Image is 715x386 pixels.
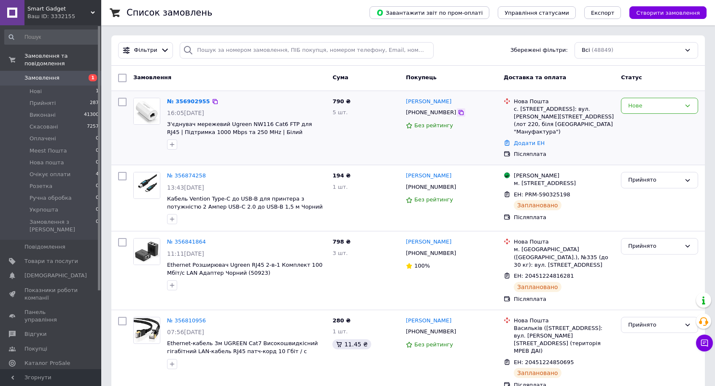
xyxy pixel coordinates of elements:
span: 4 [96,171,99,178]
a: [PERSON_NAME] [406,317,451,325]
a: № 356841864 [167,239,206,245]
span: Без рейтингу [414,341,453,348]
button: Створити замовлення [629,6,707,19]
div: 11.45 ₴ [332,339,371,349]
span: 41300 [84,111,99,119]
button: Експорт [584,6,621,19]
span: Каталог ProSale [24,359,70,367]
span: 0 [96,159,99,166]
span: 07:56[DATE] [167,329,204,335]
span: 280 ₴ [332,317,351,324]
span: Відгуки [24,330,46,338]
div: [PHONE_NUMBER] [404,107,458,118]
div: с. [STREET_ADDRESS]: вул. [PERSON_NAME][STREET_ADDRESS] (лот 220, біля [GEOGRAPHIC_DATA] "Мануфак... [514,105,614,136]
span: Прийняті [30,99,56,107]
img: Фото товару [134,239,160,265]
img: Фото товару [134,98,160,124]
span: Укрпошта [30,206,58,214]
a: Додати ЕН [514,140,545,146]
span: 100% [414,263,430,269]
span: Без рейтингу [414,196,453,203]
div: м. [GEOGRAPHIC_DATA] ([GEOGRAPHIC_DATA].), №335 (до 30 кг): вул. [STREET_ADDRESS] [514,246,614,269]
div: Нове [628,102,681,110]
div: Заплановано [514,282,561,292]
a: Фото товару [133,98,160,125]
a: Створити замовлення [621,9,707,16]
span: Товари та послуги [24,257,78,265]
img: Фото товару [134,172,160,198]
a: Фото товару [133,172,160,199]
div: Васильків ([STREET_ADDRESS]: вул. [PERSON_NAME][STREET_ADDRESS] (територія МРЕВ ДАІ) [514,324,614,355]
span: Доставка та оплата [504,74,566,80]
span: Покупець [406,74,437,80]
span: 1 [96,88,99,95]
span: Замовлення [24,74,59,82]
a: Фото товару [133,238,160,265]
div: Прийнято [628,242,681,251]
button: Чат з покупцем [696,335,713,351]
div: Післяплата [514,295,614,303]
span: Замовлення [133,74,171,80]
a: № 356902955 [167,98,210,105]
span: Фільтри [134,46,157,54]
input: Пошук [4,29,100,45]
div: Нова Пошта [514,317,614,324]
div: Нова Пошта [514,238,614,246]
span: Meest Пошта [30,147,67,155]
span: [DEMOGRAPHIC_DATA] [24,272,87,279]
a: З'єднувач мережевий Ugreen NW116 Cat6 FTP для RJ45 | Підтримка 1000 Mbps та 250 MHz | Білий (20391) [167,121,312,143]
span: Повідомлення [24,243,65,251]
span: Розетка [30,182,52,190]
span: Нова пошта [30,159,64,166]
span: 194 ₴ [332,172,351,179]
span: 7257 [87,123,99,131]
span: Smart Gadget [27,5,91,13]
span: Ручна обробка [30,194,72,202]
span: ЕН: 20451224816281 [514,273,574,279]
div: [PHONE_NUMBER] [404,248,458,259]
span: Статус [621,74,642,80]
span: 287 [90,99,99,107]
a: [PERSON_NAME] [406,238,451,246]
div: Ваш ID: 3332155 [27,13,101,20]
span: Очікує оплати [30,171,70,178]
span: Панель управління [24,308,78,324]
span: Нові [30,88,42,95]
span: Покупці [24,345,47,353]
a: Ethernet-кабель 3м UGREEN Cat7 Високошвидкісний гігабітний LAN-кабель RJ45 патч-корд 10 Гбіт / с [167,340,318,354]
a: [PERSON_NAME] [406,98,451,106]
div: Післяплата [514,214,614,221]
span: Кабель Vention Type-C до USB-B для принтера з потужністю 2 Ампер USB-C 2.0 до USB-B 1,5 м Чорний ... [167,196,323,217]
span: 5 шт. [332,109,348,115]
span: 0 [96,147,99,155]
div: Нова Пошта [514,98,614,105]
span: 798 ₴ [332,239,351,245]
span: Скасовані [30,123,58,131]
div: м. [STREET_ADDRESS] [514,180,614,187]
h1: Список замовлень [127,8,212,18]
button: Завантажити звіт по пром-оплаті [370,6,489,19]
span: Управління статусами [505,10,569,16]
div: Післяплата [514,150,614,158]
span: 13:43[DATE] [167,184,204,191]
span: Замовлення з [PERSON_NAME] [30,218,96,233]
div: [PHONE_NUMBER] [404,182,458,193]
a: Ethernet Розширювач Ugreen RJ45 2-в-1 Комплект 100 Мбіт/с LAN Адаптер Чорний (50923) [167,262,322,276]
span: Експорт [591,10,615,16]
span: Виконані [30,111,56,119]
div: Заплановано [514,200,561,210]
span: 0 [96,135,99,142]
button: Управління статусами [498,6,576,19]
span: Cума [332,74,348,80]
div: Заплановано [514,368,561,378]
input: Пошук за номером замовлення, ПІБ покупця, номером телефону, Email, номером накладної [180,42,434,59]
a: [PERSON_NAME] [406,172,451,180]
a: № 356810956 [167,317,206,324]
span: 790 ₴ [332,98,351,105]
span: Показники роботи компанії [24,287,78,302]
span: 0 [96,218,99,233]
div: [PHONE_NUMBER] [404,326,458,337]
